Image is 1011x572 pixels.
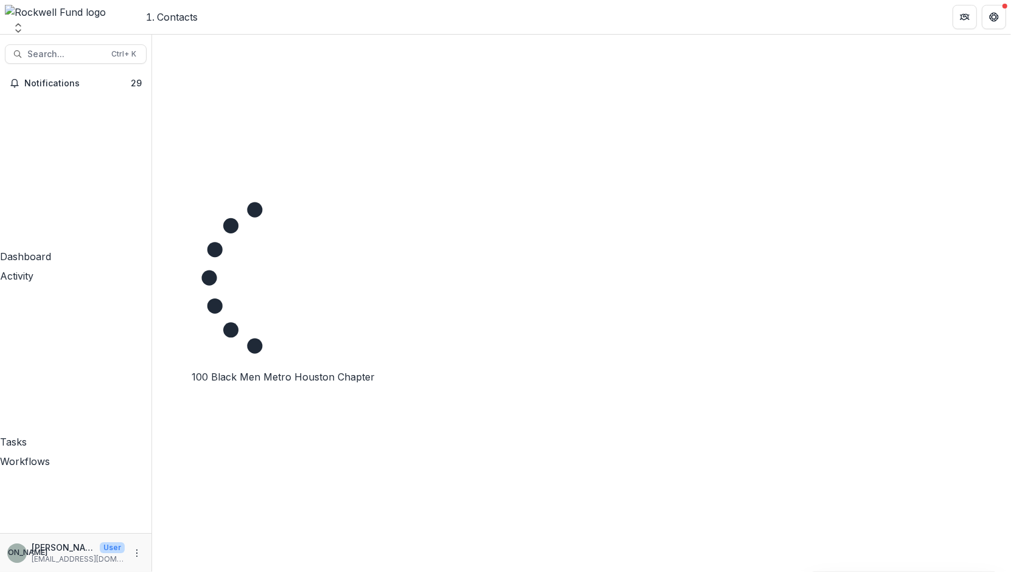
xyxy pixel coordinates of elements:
button: Partners [953,5,977,29]
nav: breadcrumb [157,10,198,24]
p: [EMAIL_ADDRESS][DOMAIN_NAME] [32,554,125,565]
button: More [130,546,144,560]
p: User [100,542,125,553]
span: Search... [27,49,104,60]
button: Get Help [982,5,1006,29]
div: Contacts [157,10,198,24]
span: 29 [131,78,142,88]
span: Notifications [24,78,131,89]
button: Open entity switcher [10,22,27,34]
button: Notifications29 [5,74,147,93]
img: Rockwell Fund logo [5,5,147,19]
button: Search... [5,44,147,64]
a: 100 Black Men Metro Houston Chapter [192,371,375,383]
div: Ctrl + K [109,47,139,61]
p: [PERSON_NAME] [32,541,95,554]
